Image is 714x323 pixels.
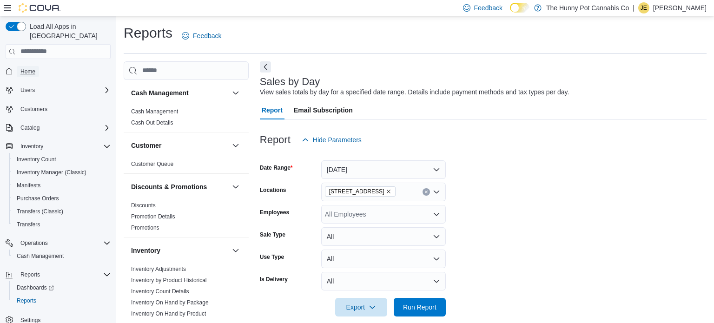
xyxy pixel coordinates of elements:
span: Promotion Details [131,213,175,220]
span: Home [20,68,35,75]
button: Hide Parameters [298,131,365,149]
span: Inventory Count [17,156,56,163]
span: Customers [17,103,111,115]
button: [DATE] [321,160,446,179]
p: The Hunny Pot Cannabis Co [546,2,629,13]
button: Export [335,298,387,316]
span: Inventory [20,143,43,150]
button: All [321,227,446,246]
button: Cash Management [230,87,241,99]
span: Transfers [17,221,40,228]
a: Promotions [131,224,159,231]
span: Inventory Adjustments [131,265,186,273]
a: Manifests [13,180,44,191]
span: Feedback [193,31,221,40]
span: Cash Management [17,252,64,260]
h3: Discounts & Promotions [131,182,207,191]
button: Customer [230,140,241,151]
button: Transfers (Classic) [9,205,114,218]
a: Customers [17,104,51,115]
span: Reports [17,269,111,280]
button: All [321,250,446,268]
span: Email Subscription [294,101,353,119]
button: Inventory [17,141,47,152]
label: Employees [260,209,289,216]
span: Users [20,86,35,94]
button: Operations [2,237,114,250]
span: Users [17,85,111,96]
span: Cash Management [13,250,111,262]
h1: Reports [124,24,172,42]
h3: Report [260,134,291,145]
span: 495 Welland Ave [325,186,396,197]
button: Home [2,65,114,78]
div: Customer [124,158,249,173]
span: Transfers [13,219,111,230]
button: Next [260,61,271,73]
span: Reports [13,295,111,306]
label: Is Delivery [260,276,288,283]
button: Cash Management [131,88,228,98]
span: Transfers (Classic) [17,208,63,215]
span: Purchase Orders [13,193,111,204]
button: Customers [2,102,114,116]
label: Date Range [260,164,293,171]
span: Dashboards [13,282,111,293]
span: JE [641,2,647,13]
button: Reports [17,269,44,280]
span: Dashboards [17,284,54,291]
span: Inventory On Hand by Product [131,310,206,317]
span: Load All Apps in [GEOGRAPHIC_DATA] [26,22,111,40]
label: Sale Type [260,231,285,238]
a: Home [17,66,39,77]
button: Discounts & Promotions [230,181,241,192]
button: Users [17,85,39,96]
span: Feedback [474,3,502,13]
h3: Sales by Day [260,76,320,87]
a: Inventory On Hand by Package [131,299,209,306]
span: Inventory Manager (Classic) [13,167,111,178]
a: Purchase Orders [13,193,63,204]
span: Export [341,298,382,316]
a: Inventory Count [13,154,60,165]
button: Clear input [423,188,430,196]
button: Open list of options [433,188,440,196]
span: Catalog [17,122,111,133]
span: Inventory Count [13,154,111,165]
div: Discounts & Promotions [124,200,249,237]
label: Use Type [260,253,284,261]
a: Inventory Adjustments [131,266,186,272]
label: Locations [260,186,286,194]
button: Inventory Count [9,153,114,166]
button: Manifests [9,179,114,192]
a: Customer Queue [131,161,173,167]
span: Customers [20,105,47,113]
span: Cash Management [131,108,178,115]
span: Manifests [13,180,111,191]
span: Discounts [131,202,156,209]
img: Cova [19,3,60,13]
span: Catalog [20,124,40,132]
button: Inventory Manager (Classic) [9,166,114,179]
h3: Inventory [131,246,160,255]
a: Inventory by Product Historical [131,277,207,283]
span: Inventory Count Details [131,288,189,295]
a: Cash Management [13,250,67,262]
button: Inventory [2,140,114,153]
button: Users [2,84,114,97]
button: All [321,272,446,290]
a: Dashboards [9,281,114,294]
span: [STREET_ADDRESS] [329,187,384,196]
button: Discounts & Promotions [131,182,228,191]
a: Cash Out Details [131,119,173,126]
span: Reports [17,297,36,304]
span: Run Report [403,303,436,312]
button: Catalog [17,122,43,133]
button: Reports [9,294,114,307]
button: Transfers [9,218,114,231]
span: Customer Queue [131,160,173,168]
